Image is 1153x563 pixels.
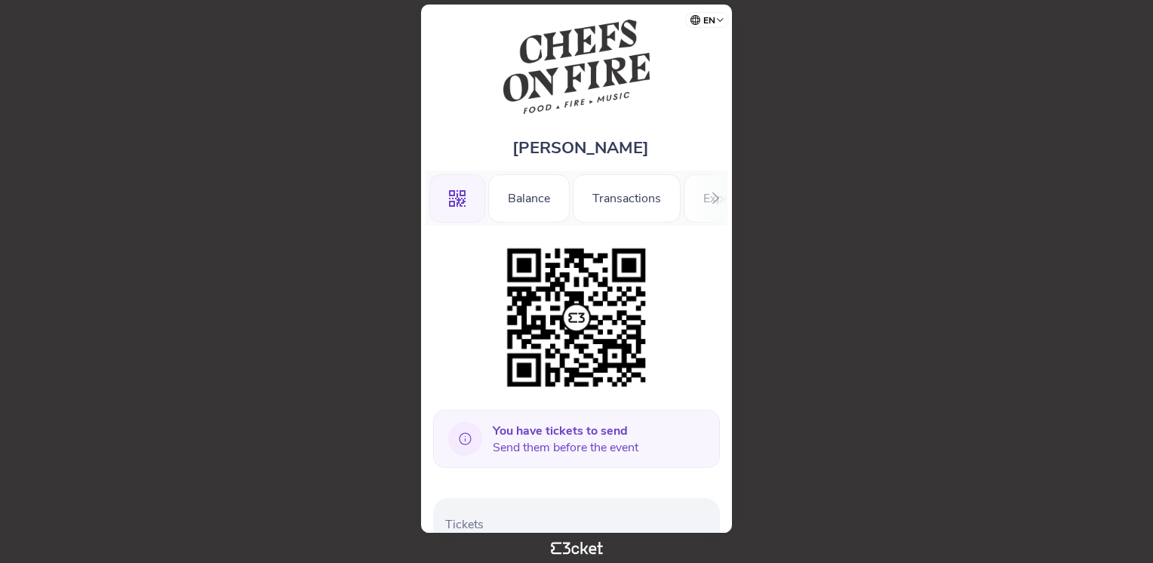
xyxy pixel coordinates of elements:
[573,174,681,223] div: Transactions
[503,20,649,114] img: Chefs on Fire Madrid 2025
[500,241,653,395] img: 16031cd3261e4e19b04d9e4e3eda3997.png
[573,189,681,205] a: Transactions
[493,423,638,456] span: Send them before the event
[488,189,570,205] a: Balance
[488,174,570,223] div: Balance
[512,137,649,159] span: [PERSON_NAME]
[493,423,628,439] b: You have tickets to send
[445,516,714,533] p: Tickets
